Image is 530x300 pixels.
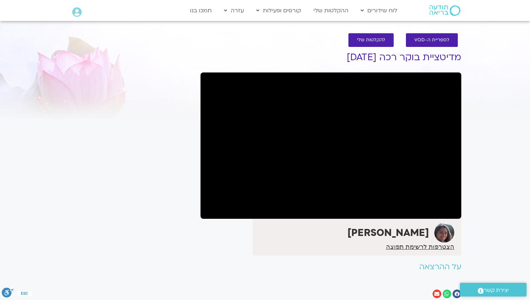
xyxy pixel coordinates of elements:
strong: [PERSON_NAME] [347,226,429,239]
a: ההקלטות שלי [310,4,352,17]
img: קרן גל [434,223,454,243]
a: הצטרפות לרשימת תפוצה [386,244,454,250]
a: יצירת קשר [460,283,526,296]
a: לוח שידורים [357,4,401,17]
a: לספריית ה-VOD [406,33,458,47]
h2: על ההרצאה [201,263,461,271]
h1: מדיטציית בוקר רכה [DATE] [201,52,461,63]
a: קורסים ופעילות [253,4,305,17]
span: לספריית ה-VOD [414,37,449,43]
div: שיתוף ב whatsapp [443,289,451,298]
div: שיתוף ב facebook [453,289,461,298]
span: להקלטות שלי [357,37,385,43]
img: תודעה בריאה [429,5,460,16]
a: להקלטות שלי [348,33,394,47]
a: עזרה [220,4,247,17]
div: שיתוף ב email [433,289,441,298]
a: תמכו בנו [186,4,215,17]
span: יצירת קשר [484,286,509,295]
